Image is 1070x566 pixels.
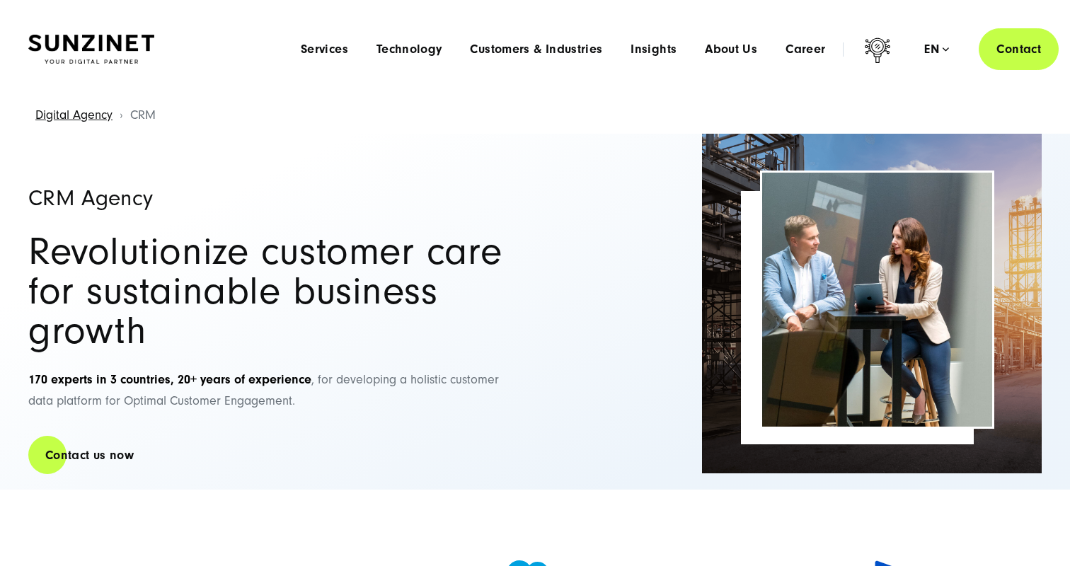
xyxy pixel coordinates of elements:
strong: 170 experts in 3 countries, 20+ years of experience [28,372,311,387]
span: CRM [130,108,156,122]
img: CRM Agency Header | Customer and consultant discussing something on a laptop [762,173,992,427]
span: , for developing a holistic customer data platform for Optimal Customer Engagement. [28,372,499,409]
h2: Revolutionize customer care for sustainable business growth [28,232,524,351]
img: Full-Service CRM Agency SUNZINET [702,134,1042,473]
a: About Us [705,42,757,57]
a: Services [301,42,348,57]
a: Technology [376,42,442,57]
h1: CRM Agency [28,187,524,209]
a: Career [786,42,825,57]
a: Insights [631,42,677,57]
div: en [924,42,949,57]
a: Contact us now [28,435,151,475]
a: Contact [979,28,1059,70]
a: Digital Agency [35,108,113,122]
a: Customers & Industries [470,42,602,57]
img: SUNZINET Full Service Digital Agentur [28,35,154,64]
